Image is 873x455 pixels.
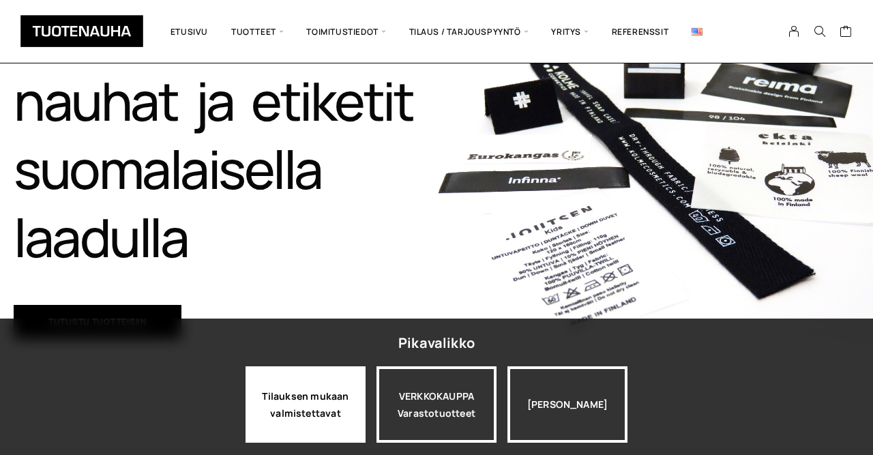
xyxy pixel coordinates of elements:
[840,25,853,41] a: Cart
[376,366,497,443] a: VERKKOKAUPPAVarastotuotteet
[781,25,808,38] a: My Account
[159,10,220,53] a: Etusivu
[539,10,600,53] span: Yritys
[398,10,540,53] span: Tilaus / Tarjouspyyntö
[376,366,497,443] div: VERKKOKAUPPA Varastotuotteet
[398,331,475,355] div: Pikavalikko
[20,15,143,47] img: Tuotenauha Oy
[220,10,295,53] span: Tuotteet
[807,25,833,38] button: Search
[14,305,181,339] a: Tutustu tuotteisiin
[692,28,702,35] img: English
[600,10,681,53] a: Referenssit
[295,10,397,53] span: Toimitustiedot
[507,366,627,443] div: [PERSON_NAME]
[246,366,366,443] a: Tilauksen mukaan valmistettavat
